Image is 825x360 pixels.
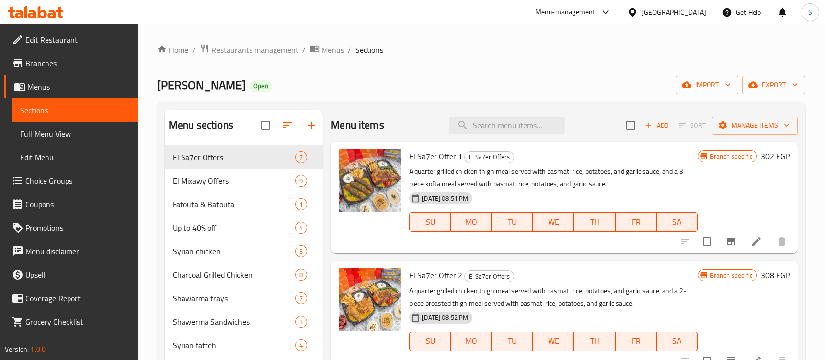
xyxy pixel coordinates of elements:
span: 9 [296,176,307,186]
span: 3 [296,247,307,256]
button: WE [533,212,574,232]
a: Coverage Report [4,287,138,310]
button: TU [492,212,533,232]
h2: Menu sections [169,118,233,133]
a: Menu disclaimer [4,240,138,263]
span: Choice Groups [25,175,130,187]
span: Version: [5,343,29,356]
span: Select to update [697,231,717,252]
span: Full Menu View [20,128,130,140]
input: search [449,117,565,134]
span: Shawarma trays [173,292,295,304]
div: items [295,222,307,234]
span: Menu disclaimer [25,245,130,257]
span: MO [455,334,488,348]
button: TH [574,332,615,351]
a: Promotions [4,216,138,240]
div: Open [250,80,272,92]
span: El Sa7er Offer 2 [409,268,462,283]
span: SA [661,215,694,229]
span: SA [661,334,694,348]
div: Fatouta & Batouta1 [165,192,323,216]
span: Promotions [25,222,130,234]
div: El Sa7er Offers [464,270,514,282]
li: / [348,44,351,56]
span: El Mixawy Offers [173,175,295,187]
div: Up to 40% off [173,222,295,234]
span: Menus [27,81,130,93]
span: El Sa7er Offers [465,271,514,282]
div: Shawarma trays7 [165,287,323,310]
p: A quarter grilled chicken thigh meal served with basmati rice, potatoes, and garlic sauce, and a ... [409,166,697,190]
button: import [676,76,738,94]
span: Branches [25,57,130,69]
div: Syrian fatteh4 [165,334,323,357]
div: Syrian chicken3 [165,240,323,263]
span: Coupons [25,198,130,210]
button: SU [409,212,451,232]
span: 7 [296,294,307,303]
span: Edit Menu [20,151,130,163]
a: Restaurants management [200,44,298,56]
span: Syrian fatteh [173,339,295,351]
div: El Sa7er Offers7 [165,145,323,169]
span: El Sa7er Offers [465,151,514,163]
h2: Menu items [331,118,384,133]
div: Fatouta & Batouta [173,198,295,210]
div: items [295,316,307,328]
button: SA [657,332,698,351]
div: items [295,151,307,163]
div: Charcoal Grilled Chicken8 [165,263,323,287]
a: Branches [4,51,138,75]
span: Grocery Checklist [25,316,130,328]
span: 7 [296,153,307,162]
span: Menus [321,44,344,56]
button: SA [657,212,698,232]
div: items [295,198,307,210]
span: Open [250,82,272,90]
span: [DATE] 08:52 PM [418,313,472,322]
span: FR [619,215,653,229]
button: Manage items [712,117,798,135]
button: MO [451,212,492,232]
div: items [295,175,307,187]
button: MO [451,332,492,351]
span: TU [496,334,529,348]
div: Shawerma Sandwiches3 [165,310,323,334]
button: export [742,76,805,94]
span: El Sa7er Offers [173,151,295,163]
span: 1.0.0 [30,343,46,356]
a: Edit menu item [751,236,762,247]
span: Shawerma Sandwiches [173,316,295,328]
span: Edit Restaurant [25,34,130,46]
div: [GEOGRAPHIC_DATA] [642,7,706,18]
li: / [192,44,196,56]
span: TH [578,334,611,348]
span: Branch specific [706,152,756,161]
button: Branch-specific-item [719,230,743,253]
a: Menus [4,75,138,98]
span: Sort sections [276,114,299,137]
span: Charcoal Grilled Chicken [173,269,295,281]
span: WE [537,334,570,348]
button: SU [409,332,451,351]
span: MO [455,215,488,229]
li: / [302,44,306,56]
span: SU [413,215,447,229]
span: import [684,79,731,91]
a: Sections [12,98,138,122]
a: Edit Menu [12,145,138,169]
span: [PERSON_NAME] [157,74,246,96]
span: FR [619,334,653,348]
a: Menus [310,44,344,56]
button: TU [492,332,533,351]
p: A quarter grilled chicken thigh meal served with basmati rice, potatoes, and garlic sauce, and a ... [409,285,697,310]
h6: 302 EGP [761,149,790,163]
nav: breadcrumb [157,44,805,56]
span: Restaurants management [211,44,298,56]
span: Select section first [672,118,712,133]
